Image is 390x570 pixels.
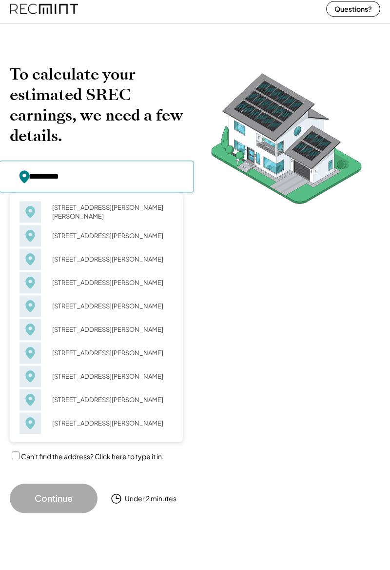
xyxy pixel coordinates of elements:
button: Questions? [326,7,380,23]
div: Under 2 minutes [125,500,176,510]
div: [STREET_ADDRESS][PERSON_NAME] [46,329,173,343]
div: [STREET_ADDRESS][PERSON_NAME] [46,352,173,366]
h2: To calculate your estimated SREC earnings, we need a few details. [10,70,183,152]
div: [STREET_ADDRESS][PERSON_NAME] [46,423,173,436]
div: [STREET_ADDRESS][PERSON_NAME] [46,399,173,413]
img: RecMintArtboard%207.png [193,70,380,225]
div: [STREET_ADDRESS][PERSON_NAME] [46,235,173,249]
button: Continue [10,490,97,519]
img: recmint-logotype%403x%20%281%29.jpeg [10,2,78,28]
div: [STREET_ADDRESS][PERSON_NAME] [46,376,173,389]
div: [STREET_ADDRESS][PERSON_NAME] [46,282,173,296]
div: [STREET_ADDRESS][PERSON_NAME][PERSON_NAME] [46,207,173,229]
div: [STREET_ADDRESS][PERSON_NAME] [46,305,173,319]
label: Can't find the address? Click here to type it in. [21,458,164,467]
div: [STREET_ADDRESS][PERSON_NAME] [46,259,173,272]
